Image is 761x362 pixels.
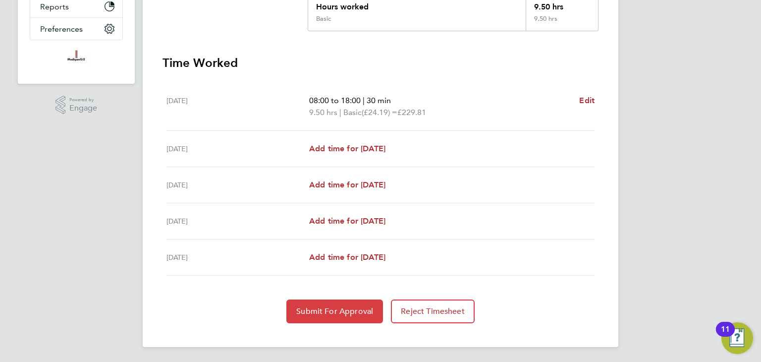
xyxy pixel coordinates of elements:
span: £229.81 [397,108,426,117]
span: Powered by [69,96,97,104]
div: [DATE] [166,251,309,263]
span: (£24.19) = [362,108,397,117]
span: Preferences [40,24,83,34]
span: Reports [40,2,69,11]
button: Submit For Approval [286,300,383,323]
img: madigangill-logo-retina.png [65,50,87,66]
span: Reject Timesheet [401,306,465,316]
h3: Time Worked [163,55,598,71]
a: Edit [579,95,595,107]
span: Add time for [DATE] [309,216,385,226]
div: [DATE] [166,179,309,191]
button: Reject Timesheet [391,300,475,323]
div: 9.50 hrs [526,15,598,31]
span: | [363,96,365,105]
a: Add time for [DATE] [309,215,385,227]
a: Add time for [DATE] [309,179,385,191]
span: Engage [69,104,97,113]
span: Edit [579,96,595,105]
a: Powered byEngage [55,96,98,115]
span: Basic [343,107,362,119]
span: 30 min [367,96,391,105]
span: Add time for [DATE] [309,144,385,153]
div: 11 [721,329,730,342]
span: Submit For Approval [296,306,373,316]
button: Preferences [30,18,122,40]
div: [DATE] [166,95,309,119]
button: Open Resource Center, 11 new notifications [721,322,753,354]
a: Add time for [DATE] [309,143,385,155]
span: 9.50 hrs [309,108,337,117]
div: [DATE] [166,215,309,227]
div: Basic [316,15,331,23]
span: | [339,108,341,117]
span: Add time for [DATE] [309,252,385,262]
span: Add time for [DATE] [309,180,385,189]
span: 08:00 to 18:00 [309,96,361,105]
a: Add time for [DATE] [309,251,385,263]
a: Go to home page [30,50,123,66]
div: [DATE] [166,143,309,155]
